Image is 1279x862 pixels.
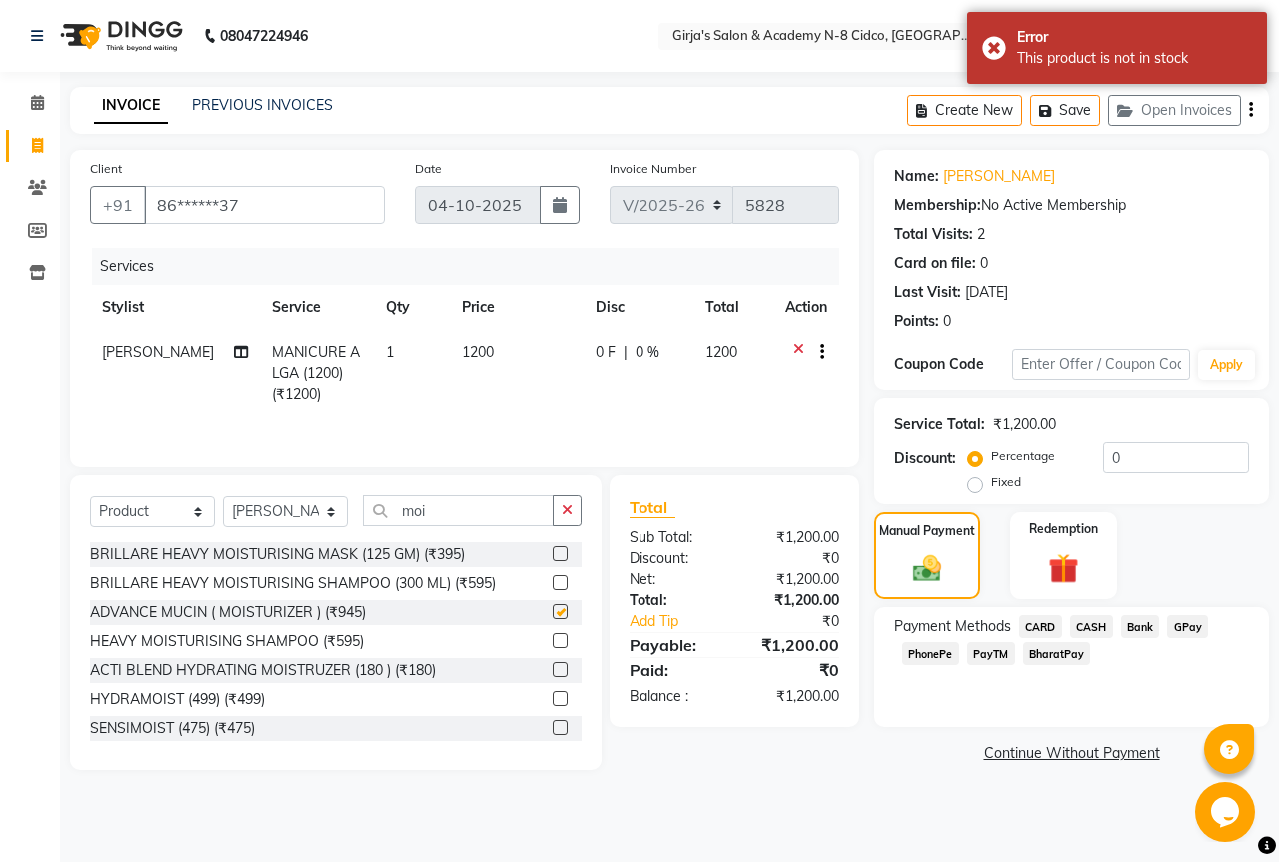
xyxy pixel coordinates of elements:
div: Services [92,248,854,285]
div: Points: [894,311,939,332]
button: Apply [1198,350,1255,380]
div: Balance : [615,686,734,707]
span: MANICURE ALGA (1200) (₹1200) [272,343,360,403]
a: Add Tip [615,611,754,632]
div: ₹1,200.00 [734,527,854,548]
span: BharatPay [1023,642,1091,665]
span: Total [630,497,675,518]
th: Total [693,285,774,330]
div: ₹1,200.00 [734,569,854,590]
button: Create New [907,95,1022,126]
div: ₹1,200.00 [734,686,854,707]
label: Date [415,160,442,178]
div: Card on file: [894,253,976,274]
div: Total: [615,590,734,611]
input: Enter Offer / Coupon Code [1012,349,1190,380]
span: Bank [1121,615,1160,638]
div: HYDRAMOIST (499) (₹499) [90,689,265,710]
div: ₹0 [734,548,854,569]
th: Price [450,285,583,330]
div: Net: [615,569,734,590]
span: 0 F [596,342,616,363]
button: +91 [90,186,146,224]
span: PayTM [967,642,1015,665]
span: [PERSON_NAME] [102,343,214,361]
span: GPay [1167,615,1208,638]
button: Save [1030,95,1100,126]
div: ACTI BLEND HYDRATING MOISTRUZER (180 ) (₹180) [90,660,436,681]
div: BRILLARE HEAVY MOISTURISING MASK (125 GM) (₹395) [90,544,465,565]
input: Search by Name/Mobile/Email/Code [144,186,385,224]
div: This product is not in stock [1017,48,1252,69]
th: Service [260,285,374,330]
span: | [624,342,628,363]
div: Payable: [615,633,734,657]
label: Client [90,160,122,178]
th: Stylist [90,285,260,330]
div: [DATE] [965,282,1008,303]
img: logo [51,8,188,64]
div: ADVANCE MUCIN ( MOISTURIZER ) (₹945) [90,602,366,623]
span: 0 % [636,342,659,363]
label: Redemption [1029,520,1098,538]
b: 08047224946 [220,8,308,64]
th: Action [773,285,839,330]
div: Name: [894,166,939,187]
label: Manual Payment [879,522,975,540]
span: CASH [1070,615,1113,638]
div: Discount: [615,548,734,569]
div: BRILLARE HEAVY MOISTURISING SHAMPOO (300 ML) (₹595) [90,573,496,594]
div: Service Total: [894,414,985,434]
div: ₹1,200.00 [734,590,854,611]
div: ₹1,200.00 [734,633,854,657]
label: Invoice Number [610,160,696,178]
div: ₹0 [734,658,854,682]
img: _cash.svg [904,552,951,585]
div: Discount: [894,448,956,469]
span: 1200 [462,343,494,361]
div: Membership: [894,195,981,216]
th: Disc [584,285,693,330]
div: 0 [943,311,951,332]
a: INVOICE [94,88,168,124]
button: Open Invoices [1108,95,1241,126]
a: PREVIOUS INVOICES [192,96,333,114]
div: 0 [980,253,988,274]
div: No Active Membership [894,195,1249,216]
span: PhonePe [902,642,959,665]
a: [PERSON_NAME] [943,166,1055,187]
div: Paid: [615,658,734,682]
label: Fixed [991,473,1021,491]
th: Qty [374,285,450,330]
div: Coupon Code [894,354,1012,375]
div: Sub Total: [615,527,734,548]
div: ₹1,200.00 [993,414,1056,434]
input: Search or Scan [363,495,554,526]
div: ₹0 [754,611,854,632]
span: 1 [386,343,394,361]
div: 2 [977,224,985,245]
iframe: chat widget [1195,782,1259,842]
div: Error [1017,27,1252,48]
span: 1200 [705,343,737,361]
div: Total Visits: [894,224,973,245]
div: SENSIMOIST (475) (₹475) [90,718,255,739]
span: Payment Methods [894,616,1011,637]
a: Continue Without Payment [878,743,1265,764]
div: Last Visit: [894,282,961,303]
span: CARD [1019,615,1062,638]
label: Percentage [991,447,1055,465]
img: _gift.svg [1039,550,1089,588]
div: HEAVY MOISTURISING SHAMPOO (₹595) [90,631,364,652]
